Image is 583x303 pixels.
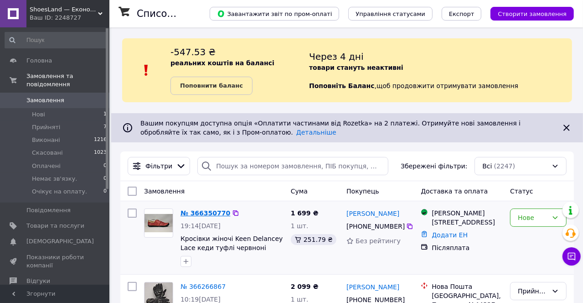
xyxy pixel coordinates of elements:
[32,136,60,144] span: Виконані
[490,7,574,21] button: Створити замовлення
[291,222,309,230] span: 1 шт.
[144,188,185,195] span: Замовлення
[356,10,425,17] span: Управління статусами
[210,7,339,21] button: Завантажити звіт по пром-оплаті
[442,7,482,21] button: Експорт
[26,72,109,89] span: Замовлення та повідомлення
[562,247,581,266] button: Чат з покупцем
[346,209,399,218] a: [PERSON_NAME]
[309,64,403,71] b: товари стануть неактивні
[498,10,567,17] span: Створити замовлення
[432,282,503,291] div: Нова Пошта
[346,282,399,292] a: [PERSON_NAME]
[145,162,172,171] span: Фільтри
[291,209,319,217] span: 1 699 ₴
[421,188,488,195] span: Доставка та оплата
[94,136,107,144] span: 1216
[518,286,548,296] div: Прийнято
[32,149,63,157] span: Скасовані
[170,77,253,95] a: Поповнити баланс
[26,222,84,230] span: Товари та послуги
[291,283,319,290] span: 2 099 ₴
[140,120,521,136] span: Вашим покупцям доступна опція «Оплатити частинами від Rozetka» на 2 платежі. Отримуйте нові замов...
[26,206,71,214] span: Повідомлення
[32,162,61,170] span: Оплачені
[309,82,375,89] b: Поповніть Баланс
[30,5,98,14] span: ShoesLand — Економія та якість у кожному кроці
[432,218,503,227] div: [STREET_ADDRESS]
[291,234,336,245] div: 251.79 ₴
[144,214,173,233] img: Фото товару
[217,10,332,18] span: Завантажити звіт по пром-оплаті
[103,110,107,119] span: 1
[181,209,230,217] a: № 366350770
[26,277,50,285] span: Відгуки
[32,188,87,196] span: Очікує на оплату.
[103,175,107,183] span: 0
[346,188,379,195] span: Покупець
[296,129,336,136] a: Детальніше
[432,243,503,252] div: Післяплата
[170,59,274,67] b: реальних коштів на балансі
[103,123,107,131] span: 7
[181,296,221,303] span: 10:19[DATE]
[345,220,406,233] div: [PHONE_NUMBER]
[309,46,572,95] div: , щоб продовжити отримувати замовлення
[32,110,45,119] span: Нові
[432,209,503,218] div: [PERSON_NAME]
[26,253,84,270] span: Показники роботи компанії
[5,32,108,48] input: Пошук
[432,231,468,239] a: Додати ЕН
[401,162,467,171] span: Збережені фільтри:
[32,123,60,131] span: Прийняті
[309,51,364,62] span: Через 4 дні
[518,213,548,223] div: Нове
[30,14,109,22] div: Ваш ID: 2248727
[482,162,492,171] span: Всі
[181,283,226,290] a: № 366266867
[510,188,533,195] span: Статус
[181,222,221,230] span: 19:14[DATE]
[32,175,77,183] span: Немає зв'язку.
[181,235,283,270] a: Кросівки жіночі Keen Delancey Lace кеди туфлі червноні шкіряні взуття турестичне Оригінал 40-41 р...
[180,82,243,89] b: Поповнити баланс
[348,7,433,21] button: Управління статусами
[26,57,52,65] span: Головна
[197,157,388,175] input: Пошук за номером замовлення, ПІБ покупця, номером телефону, Email, номером накладної
[449,10,475,17] span: Експорт
[139,63,153,77] img: :exclamation:
[137,8,229,19] h1: Список замовлень
[26,96,64,104] span: Замовлення
[94,149,107,157] span: 1023
[356,237,401,245] span: Без рейтингу
[103,162,107,170] span: 0
[291,188,308,195] span: Cума
[26,237,94,246] span: [DEMOGRAPHIC_DATA]
[481,10,574,17] a: Створити замовлення
[291,296,309,303] span: 1 шт.
[494,162,516,170] span: (2247)
[103,188,107,196] span: 0
[144,209,173,238] a: Фото товару
[170,47,216,57] span: -547.53 ₴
